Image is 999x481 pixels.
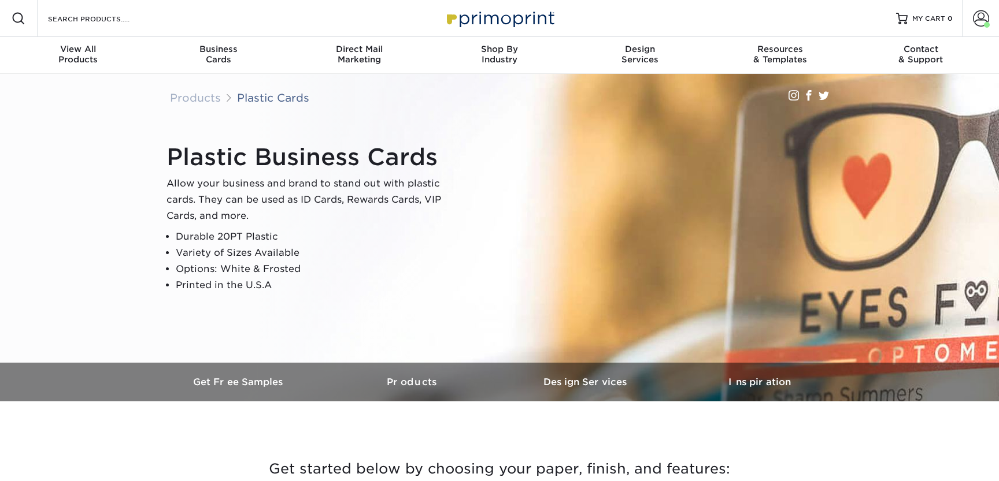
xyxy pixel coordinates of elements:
a: Get Free Samples [153,363,326,401]
a: View AllProducts [8,37,149,74]
span: View All [8,44,149,54]
div: Marketing [289,44,430,65]
li: Printed in the U.S.A [176,277,456,293]
li: Variety of Sizes Available [176,245,456,261]
a: DesignServices [569,37,710,74]
h3: Get Free Samples [153,376,326,387]
input: SEARCH PRODUCTS..... [47,12,160,25]
li: Options: White & Frosted [176,261,456,277]
span: Business [149,44,289,54]
span: Contact [850,44,991,54]
span: MY CART [912,14,945,24]
h1: Plastic Business Cards [166,143,456,171]
a: Shop ByIndustry [430,37,570,74]
a: Plastic Cards [237,91,309,104]
a: BusinessCards [149,37,289,74]
a: Products [170,91,221,104]
span: 0 [948,14,953,23]
a: Inspiration [673,363,846,401]
div: Cards [149,44,289,65]
img: Primoprint [442,6,557,31]
span: Shop By [430,44,570,54]
h3: Design Services [499,376,673,387]
div: & Support [850,44,991,65]
div: Products [8,44,149,65]
h3: Products [326,376,499,387]
li: Durable 20PT Plastic [176,229,456,245]
span: Direct Mail [289,44,430,54]
a: Direct MailMarketing [289,37,430,74]
span: Design [569,44,710,54]
span: Resources [710,44,850,54]
a: Products [326,363,499,401]
a: Contact& Support [850,37,991,74]
a: Design Services [499,363,673,401]
p: Allow your business and brand to stand out with plastic cards. They can be used as ID Cards, Rewa... [166,176,456,224]
div: Industry [430,44,570,65]
div: & Templates [710,44,850,65]
div: Services [569,44,710,65]
h3: Inspiration [673,376,846,387]
a: Resources& Templates [710,37,850,74]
